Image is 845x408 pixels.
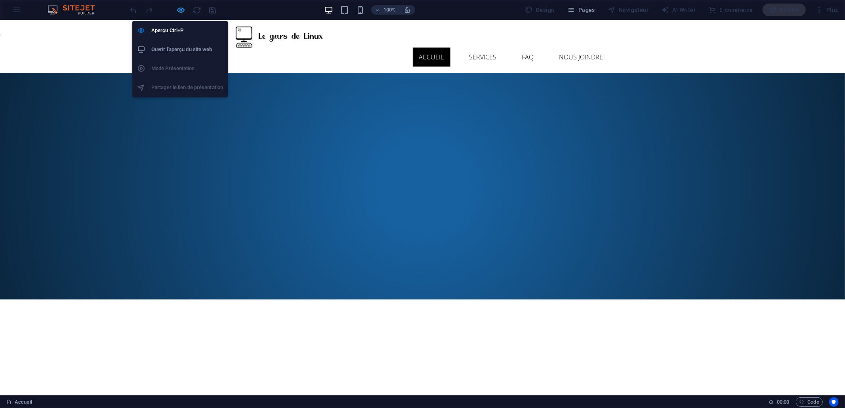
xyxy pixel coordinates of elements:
[151,26,223,35] h6: Aperçu Ctrl+P
[413,28,450,47] a: Accueil
[553,28,610,47] a: Nous joindre
[564,4,598,16] button: Pages
[777,397,789,407] span: 00 00
[151,45,223,54] h6: Ouvrir l'aperçu du site web
[769,397,790,407] h6: Durée de la session
[463,28,503,47] a: Services
[782,399,784,405] span: :
[829,397,839,407] button: Usercentrics
[383,5,396,15] h6: 100%
[799,397,819,407] span: Code
[796,397,823,407] button: Code
[6,397,32,407] a: Cliquez pour annuler la sélection. Double-cliquez pour ouvrir Pages.
[371,5,399,15] button: 100%
[567,6,595,14] span: Pages
[404,6,411,13] i: Lors du redimensionnement, ajuster automatiquement le niveau de zoom en fonction de l'appareil sé...
[522,4,558,16] div: Design (Ctrl+Alt+Y)
[46,5,105,15] img: Editor Logo
[516,28,540,47] a: FAQ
